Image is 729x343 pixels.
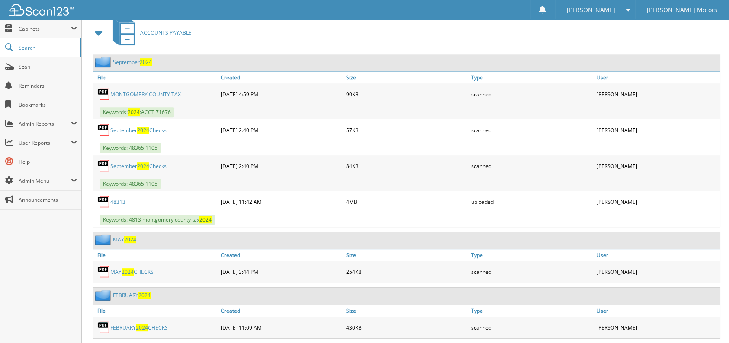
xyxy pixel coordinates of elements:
[344,305,469,317] a: Size
[344,72,469,83] a: Size
[110,162,167,170] a: September2024Checks
[128,108,140,116] span: 2024
[469,86,594,103] div: scanned
[19,158,77,165] span: Help
[218,193,344,210] div: [DATE] 11:42 AM
[97,88,110,101] img: PDF.png
[344,86,469,103] div: 90KB
[594,157,720,175] div: [PERSON_NAME]
[469,72,594,83] a: Type
[110,198,125,206] a: 48313
[95,57,113,67] img: folder2.png
[594,121,720,139] div: [PERSON_NAME]
[110,324,168,331] a: FEBRUARY2024CHECKS
[344,157,469,175] div: 84KB
[218,121,344,139] div: [DATE] 2:40 PM
[218,86,344,103] div: [DATE] 4:59 PM
[93,249,218,261] a: File
[218,249,344,261] a: Created
[19,101,77,108] span: Bookmarks
[113,58,152,66] a: September2024
[97,159,110,172] img: PDF.png
[469,193,594,210] div: uploaded
[686,302,729,343] iframe: Chat Widget
[19,177,71,184] span: Admin Menu
[19,82,77,89] span: Reminders
[19,196,77,203] span: Announcements
[469,319,594,336] div: scanned
[19,139,71,146] span: User Reports
[9,4,74,16] img: scan123-logo-white.svg
[594,86,720,103] div: [PERSON_NAME]
[218,305,344,317] a: Created
[100,179,161,189] span: Keywords: 48365 1105
[594,305,720,317] a: User
[110,91,181,98] a: MONTGOMERY COUNTY TAX
[113,292,151,299] a: FEBRUARY2024
[566,7,615,13] span: [PERSON_NAME]
[137,127,149,134] span: 2024
[19,25,71,32] span: Cabinets
[95,290,113,301] img: folder2.png
[124,236,136,243] span: 2024
[218,72,344,83] a: Created
[594,263,720,280] div: [PERSON_NAME]
[469,263,594,280] div: scanned
[199,216,212,223] span: 2024
[594,319,720,336] div: [PERSON_NAME]
[594,249,720,261] a: User
[19,120,71,127] span: Admin Reports
[140,58,152,66] span: 2024
[469,121,594,139] div: scanned
[93,72,218,83] a: File
[218,319,344,336] div: [DATE] 11:09 AM
[95,234,113,245] img: folder2.png
[97,321,110,334] img: PDF.png
[344,249,469,261] a: Size
[137,162,149,170] span: 2024
[110,127,167,134] a: September2024Checks
[19,44,76,51] span: Search
[344,193,469,210] div: 4MB
[100,107,174,117] span: Keywords: :ACCT 71676
[344,263,469,280] div: 254KB
[344,319,469,336] div: 430KB
[100,143,161,153] span: Keywords: 48365 1105
[344,121,469,139] div: 57KB
[469,249,594,261] a: Type
[97,195,110,208] img: PDF.png
[110,268,154,276] a: MAY2024CHECKS
[218,263,344,280] div: [DATE] 3:44 PM
[594,72,720,83] a: User
[594,193,720,210] div: [PERSON_NAME]
[113,236,136,243] a: MAY2024
[122,268,134,276] span: 2024
[469,305,594,317] a: Type
[97,124,110,137] img: PDF.png
[100,215,215,225] span: Keywords: 4813 montgomery county tax
[138,292,151,299] span: 2024
[97,265,110,278] img: PDF.png
[140,29,192,36] span: ACCOUNTS PAYABLE
[19,63,77,70] span: Scan
[93,305,218,317] a: File
[469,157,594,175] div: scanned
[218,157,344,175] div: [DATE] 2:40 PM
[647,7,717,13] span: [PERSON_NAME] Motors
[108,16,192,50] a: ACCOUNTS PAYABLE
[136,324,148,331] span: 2024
